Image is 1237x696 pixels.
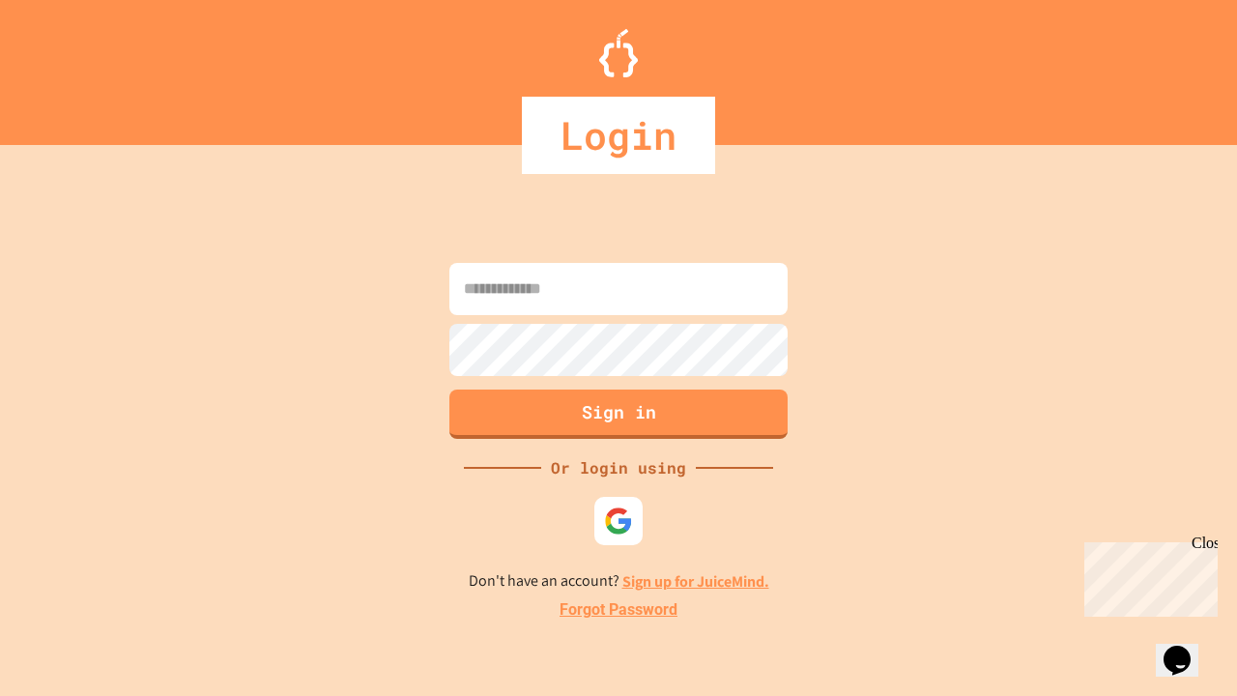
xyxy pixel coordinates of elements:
img: Logo.svg [599,29,638,77]
div: Chat with us now!Close [8,8,133,123]
div: Login [522,97,715,174]
div: Or login using [541,456,696,479]
a: Forgot Password [560,598,677,622]
img: google-icon.svg [604,507,633,536]
p: Don't have an account? [469,569,769,594]
a: Sign up for JuiceMind. [622,571,769,592]
iframe: chat widget [1077,535,1218,617]
button: Sign in [449,390,788,439]
iframe: chat widget [1156,619,1218,677]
